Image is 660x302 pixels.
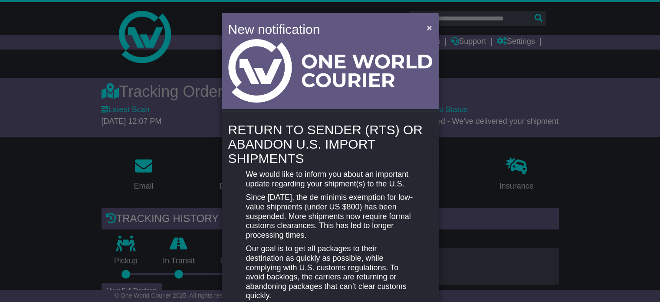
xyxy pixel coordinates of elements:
p: We would like to inform you about an important update regarding your shipment(s) to the U.S. [246,170,414,189]
img: Light [228,39,432,103]
button: Close [422,19,436,37]
h4: New notification [228,20,414,39]
p: Our goal is to get all packages to their destination as quickly as possible, while complying with... [246,244,414,301]
h4: RETURN TO SENDER (RTS) OR ABANDON U.S. IMPORT SHIPMENTS [228,123,432,166]
span: × [427,23,432,33]
p: Since [DATE], the de minimis exemption for low-value shipments (under US $800) has been suspended... [246,193,414,240]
